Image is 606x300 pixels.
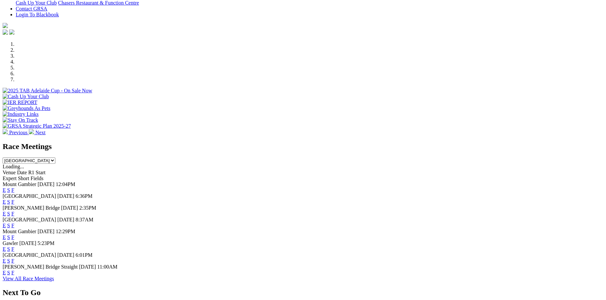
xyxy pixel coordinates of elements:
img: Stay On Track [3,117,38,123]
a: S [7,246,10,252]
a: S [7,270,10,275]
img: facebook.svg [3,29,8,35]
span: [DATE] [61,205,78,211]
a: E [3,211,6,216]
span: Previous [9,130,28,135]
span: [DATE] [57,217,74,222]
a: F [11,258,14,264]
a: F [11,270,14,275]
span: 5:23PM [38,240,55,246]
img: Greyhounds As Pets [3,105,50,111]
a: View All Race Meetings [3,276,54,281]
a: F [11,211,14,216]
a: S [7,199,10,205]
img: chevron-right-pager-white.svg [29,129,34,134]
a: S [7,234,10,240]
span: [GEOGRAPHIC_DATA] [3,217,56,222]
img: twitter.svg [9,29,14,35]
a: S [7,258,10,264]
span: [DATE] [38,229,55,234]
a: F [11,199,14,205]
span: [GEOGRAPHIC_DATA] [3,193,56,199]
a: S [7,211,10,216]
img: Industry Links [3,111,39,117]
span: [DATE] [79,264,96,270]
span: [DATE] [19,240,36,246]
a: Previous [3,130,29,135]
a: E [3,223,6,228]
span: 12:04PM [56,181,75,187]
span: 8:37AM [76,217,93,222]
span: 11:00AM [97,264,118,270]
a: E [3,258,6,264]
span: Next [35,130,46,135]
a: E [3,234,6,240]
img: chevron-left-pager-white.svg [3,129,8,134]
span: Gawler [3,240,18,246]
span: 6:36PM [76,193,93,199]
span: [GEOGRAPHIC_DATA] [3,252,56,258]
a: F [11,234,14,240]
span: Mount Gambier [3,181,36,187]
a: S [7,223,10,228]
a: Login To Blackbook [16,12,59,17]
span: Fields [30,176,43,181]
span: Loading... [3,164,24,169]
span: [PERSON_NAME] Bridge [3,205,60,211]
img: 2025 TAB Adelaide Cup - On Sale Now [3,88,92,94]
img: GRSA Strategic Plan 2025-27 [3,123,71,129]
span: [DATE] [57,252,74,258]
a: F [11,187,14,193]
span: Venue [3,170,16,175]
span: R1 Start [28,170,46,175]
a: Contact GRSA [16,6,47,11]
span: 12:29PM [56,229,75,234]
a: Next [29,130,46,135]
img: logo-grsa-white.png [3,23,8,28]
a: E [3,187,6,193]
span: Date [17,170,27,175]
a: F [11,223,14,228]
img: Cash Up Your Club [3,94,49,100]
h2: Race Meetings [3,142,603,151]
a: E [3,199,6,205]
a: E [3,246,6,252]
a: F [11,246,14,252]
span: 6:01PM [76,252,93,258]
a: S [7,187,10,193]
span: [DATE] [38,181,55,187]
h2: Next To Go [3,288,603,297]
span: 2:35PM [79,205,96,211]
img: IER REPORT [3,100,37,105]
span: [PERSON_NAME] Bridge Straight [3,264,78,270]
a: E [3,270,6,275]
span: Mount Gambier [3,229,36,234]
span: Short [18,176,29,181]
span: Expert [3,176,17,181]
span: [DATE] [57,193,74,199]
